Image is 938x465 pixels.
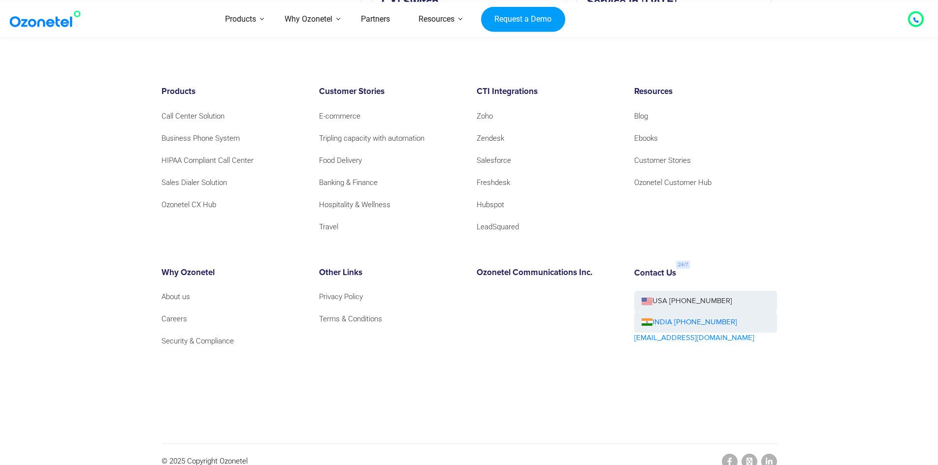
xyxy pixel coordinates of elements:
[477,268,619,278] h6: Ozonetel Communications Inc.
[477,132,504,145] a: Zendesk
[481,6,565,32] a: Request a Demo
[477,220,519,234] a: LeadSquared
[634,333,754,344] a: [EMAIL_ADDRESS][DOMAIN_NAME]
[634,176,712,189] a: Ozonetel Customer Hub
[477,87,619,97] h6: CTI Integrations
[319,290,363,304] a: Privacy Policy
[162,154,254,167] a: HIPAA Compliant Call Center
[162,132,240,145] a: Business Phone System
[162,268,304,278] h6: Why Ozonetel
[319,220,338,234] a: Travel
[162,87,304,97] h6: Products
[347,2,404,37] a: Partners
[162,312,187,326] a: Careers
[634,110,648,123] a: Blog
[634,132,658,145] a: Ebooks
[319,268,462,278] h6: Other Links
[642,298,652,305] img: us-flag.png
[642,318,652,326] img: ind-flag.png
[319,154,362,167] a: Food Delivery
[634,87,777,97] h6: Resources
[211,2,270,37] a: Products
[477,176,510,189] a: Freshdesk
[634,154,691,167] a: Customer Stories
[634,291,777,312] a: USA [PHONE_NUMBER]
[319,132,424,145] a: Tripling capacity with automation
[404,2,469,37] a: Resources
[319,87,462,97] h6: Customer Stories
[162,198,216,212] a: Ozonetel CX Hub
[477,110,493,123] a: Zoho
[319,176,378,189] a: Banking & Finance
[162,176,227,189] a: Sales Dialer Solution
[634,269,676,279] h6: Contact Us
[162,110,225,123] a: Call Center Solution
[162,335,234,348] a: Security & Compliance
[162,290,190,304] a: About us
[477,198,504,212] a: Hubspot
[319,312,382,326] a: Terms & Conditions
[642,317,737,328] a: INDIA [PHONE_NUMBER]
[477,154,511,167] a: Salesforce
[319,110,360,123] a: E-commerce
[319,198,390,212] a: Hospitality & Wellness
[270,2,347,37] a: Why Ozonetel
